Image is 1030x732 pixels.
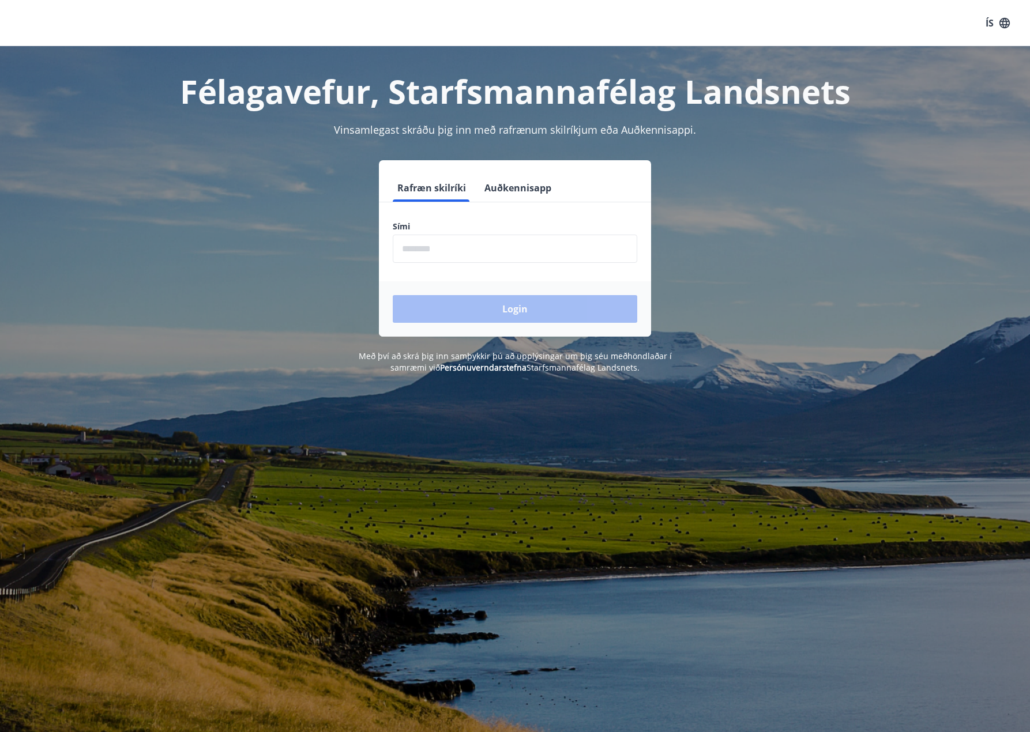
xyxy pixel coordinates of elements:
span: Með því að skrá þig inn samþykkir þú að upplýsingar um þig séu meðhöndlaðar í samræmi við Starfsm... [359,350,672,373]
button: Auðkennisapp [480,174,556,202]
button: Rafræn skilríki [393,174,471,202]
a: Persónuverndarstefna [440,362,527,373]
button: ÍS [979,13,1016,33]
span: Vinsamlegast skráðu þig inn með rafrænum skilríkjum eða Auðkennisappi. [334,123,696,137]
h1: Félagavefur, Starfsmannafélag Landsnets [114,69,916,113]
label: Sími [393,221,637,232]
